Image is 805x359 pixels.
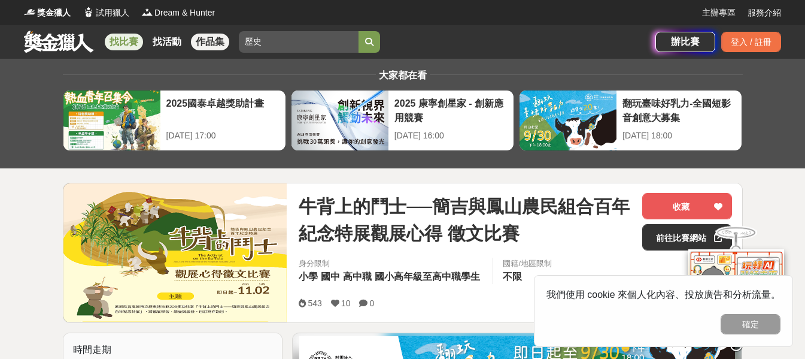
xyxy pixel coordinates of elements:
[63,90,286,151] a: 2025國泰卓越獎助計畫[DATE] 17:00
[721,314,780,334] button: 確定
[702,7,736,19] a: 主辦專區
[166,129,280,142] div: [DATE] 17:00
[83,6,95,18] img: Logo
[519,90,742,151] a: 翻玩臺味好乳力-全國短影音創意大募集[DATE] 18:00
[503,258,552,270] div: 國籍/地區限制
[105,34,143,50] a: 找比賽
[141,6,153,18] img: Logo
[148,34,186,50] a: 找活動
[394,129,508,142] div: [DATE] 16:00
[721,32,781,52] div: 登入 / 註冊
[369,298,374,308] span: 0
[622,129,736,142] div: [DATE] 18:00
[394,96,508,123] div: 2025 康寧創星家 - 創新應用競賽
[299,258,483,270] div: 身分限制
[546,289,780,300] span: 我們使用 cookie 來個人化內容、投放廣告和分析流量。
[166,96,280,123] div: 2025國泰卓越獎助計畫
[308,298,321,308] span: 543
[299,271,318,282] span: 小學
[299,193,633,247] span: 牛背上的鬥士──簡吉與鳳山農民組合百年紀念特展觀展心得 徵文比賽
[376,70,430,80] span: 大家都在看
[37,7,71,19] span: 獎金獵人
[96,7,129,19] span: 試用獵人
[655,32,715,52] a: 辦比賽
[191,34,229,50] a: 作品集
[154,7,215,19] span: Dream & Hunter
[321,271,340,282] span: 國中
[239,31,359,53] input: 全球自行車設計比賽
[343,271,372,282] span: 高中職
[503,271,522,282] span: 不限
[63,183,287,322] img: Cover Image
[24,6,36,18] img: Logo
[141,7,215,19] a: LogoDream & Hunter
[622,96,736,123] div: 翻玩臺味好乳力-全國短影音創意大募集
[748,7,781,19] a: 服務介紹
[375,271,480,282] span: 國小高年級至高中職學生
[24,7,71,19] a: Logo獎金獵人
[341,298,351,308] span: 10
[642,193,732,219] button: 收藏
[642,224,732,251] a: 前往比賽網站
[83,7,129,19] a: Logo試用獵人
[291,90,514,151] a: 2025 康寧創星家 - 創新應用競賽[DATE] 16:00
[688,247,784,327] img: d2146d9a-e6f6-4337-9592-8cefde37ba6b.png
